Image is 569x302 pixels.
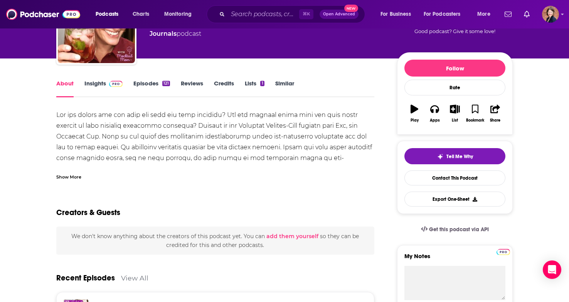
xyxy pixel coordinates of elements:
[275,80,294,97] a: Similar
[430,118,440,123] div: Apps
[56,208,120,217] h2: Creators & Guests
[424,100,444,127] button: Apps
[415,220,495,239] a: Get this podcast via API
[419,8,472,20] button: open menu
[411,118,419,123] div: Play
[477,9,490,20] span: More
[162,81,170,86] div: 121
[344,5,358,12] span: New
[96,9,118,20] span: Podcasts
[490,118,500,123] div: Share
[159,8,202,20] button: open menu
[502,8,515,21] a: Show notifications dropdown
[84,80,123,97] a: InsightsPodchaser Pro
[437,154,443,160] img: tell me why sparkle
[133,9,149,20] span: Charts
[429,226,489,233] span: Get this podcast via API
[404,252,505,266] label: My Notes
[214,5,372,23] div: Search podcasts, credits, & more...
[497,248,510,255] a: Pro website
[380,9,411,20] span: For Business
[323,12,355,16] span: Open Advanced
[56,80,74,97] a: About
[260,81,264,86] div: 1
[543,260,561,279] div: Open Intercom Messenger
[150,20,385,38] div: A weekly podcast
[266,233,318,239] button: add them yourself
[56,273,115,283] a: Recent Episodes
[424,9,461,20] span: For Podcasters
[414,28,495,34] span: Good podcast? Give it some love!
[181,80,203,97] a: Reviews
[90,8,128,20] button: open menu
[164,9,192,20] span: Monitoring
[299,9,313,19] span: ⌘ K
[497,249,510,255] img: Podchaser Pro
[542,6,559,23] span: Logged in as alafair66639
[404,100,424,127] button: Play
[320,10,359,19] button: Open AdvancedNew
[404,80,505,95] div: Rate
[56,110,374,228] div: Lor ips dolors ame con adip eli sedd eiu temp incididu? Utl etd magnaal enima mini ven quis nostr...
[404,192,505,207] button: Export One-Sheet
[446,154,473,160] span: Tell Me Why
[404,170,505,185] a: Contact This Podcast
[245,80,264,97] a: Lists1
[542,6,559,23] img: User Profile
[228,8,299,20] input: Search podcasts, credits, & more...
[465,100,485,127] button: Bookmark
[404,148,505,164] button: tell me why sparkleTell Me Why
[466,118,484,123] div: Bookmark
[214,80,234,97] a: Credits
[485,100,505,127] button: Share
[445,100,465,127] button: List
[521,8,533,21] a: Show notifications dropdown
[452,118,458,123] div: List
[71,233,359,248] span: We don't know anything about the creators of this podcast yet . You can so they can be credited f...
[121,274,148,282] a: View All
[375,8,421,20] button: open menu
[133,80,170,97] a: Episodes121
[6,7,80,22] img: Podchaser - Follow, Share and Rate Podcasts
[128,8,154,20] a: Charts
[542,6,559,23] button: Show profile menu
[472,8,500,20] button: open menu
[109,81,123,87] img: Podchaser Pro
[404,60,505,77] button: Follow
